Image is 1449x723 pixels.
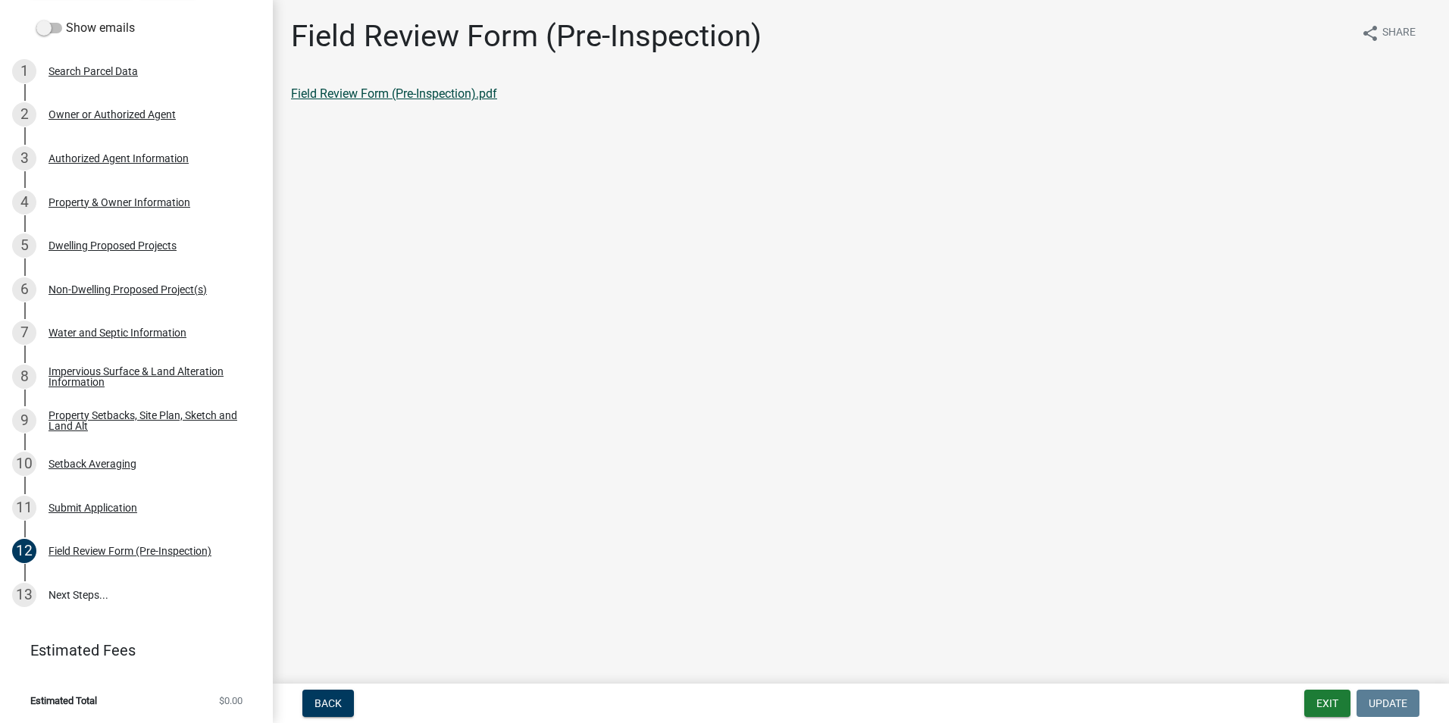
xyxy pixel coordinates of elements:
[12,190,36,214] div: 4
[1349,18,1428,48] button: shareShare
[12,408,36,433] div: 9
[12,496,36,520] div: 11
[12,539,36,563] div: 12
[315,697,342,709] span: Back
[49,546,211,556] div: Field Review Form (Pre-Inspection)
[291,86,497,101] a: Field Review Form (Pre-Inspection).pdf
[36,19,135,37] label: Show emails
[49,240,177,251] div: Dwelling Proposed Projects
[49,366,249,387] div: Impervious Surface & Land Alteration Information
[49,153,189,164] div: Authorized Agent Information
[1357,690,1419,717] button: Update
[1361,24,1379,42] i: share
[49,66,138,77] div: Search Parcel Data
[49,197,190,208] div: Property & Owner Information
[1304,690,1350,717] button: Exit
[12,102,36,127] div: 2
[49,502,137,513] div: Submit Application
[12,321,36,345] div: 7
[49,284,207,295] div: Non-Dwelling Proposed Project(s)
[49,459,136,469] div: Setback Averaging
[1369,697,1407,709] span: Update
[12,452,36,476] div: 10
[302,690,354,717] button: Back
[49,327,186,338] div: Water and Septic Information
[12,583,36,607] div: 13
[12,146,36,171] div: 3
[1382,24,1416,42] span: Share
[12,365,36,389] div: 8
[219,696,243,706] span: $0.00
[49,410,249,431] div: Property Setbacks, Site Plan, Sketch and Land Alt
[49,109,176,120] div: Owner or Authorized Agent
[12,635,249,665] a: Estimated Fees
[12,233,36,258] div: 5
[12,59,36,83] div: 1
[291,18,762,55] h1: Field Review Form (Pre-Inspection)
[30,696,97,706] span: Estimated Total
[12,277,36,302] div: 6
